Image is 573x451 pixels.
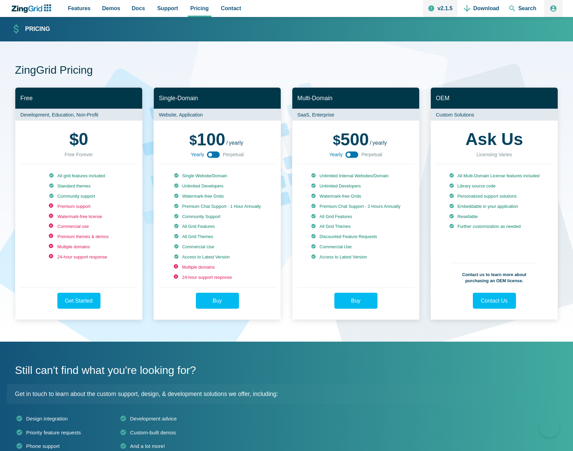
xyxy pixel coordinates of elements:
li: And a lot more! [120,442,220,450]
h2: OEM [431,88,558,109]
li: Library source code [449,183,540,189]
span: Contact [221,4,241,13]
span: / [226,140,228,146]
li: Standard themes [49,183,109,189]
li: All Grid Features [311,214,400,220]
h2: Still can't find what you're looking for? [15,363,558,379]
div: Licensing Varies [477,150,512,159]
li: Premium Chat Support - 1 Hour Annually [174,203,261,210]
h1: ZingGrid Pricing [15,63,558,78]
li: Access to Latest Version [174,254,261,260]
li: Further customization as needed [449,223,540,230]
p: Website, Application [154,109,281,121]
p: Development, Education, Non-Profit [15,109,142,121]
span: Support [157,4,178,13]
a: ZingChart Logo. Click to return to the homepage [11,4,55,13]
a: Pricing [12,23,50,35]
li: Personalized support solutions [449,193,540,199]
li: Resellable [449,214,540,220]
iframe: Toggle Customer Support [539,417,559,437]
li: Community support [49,193,109,199]
li: Commercial Use [311,244,400,250]
li: Watermark-free Grids [174,193,261,199]
li: Phone support [16,442,116,450]
a: Contact Us [473,293,516,309]
li: Design integration [16,415,116,423]
span: Yearly [191,150,204,159]
li: Discounted Feature Requests [311,234,400,240]
li: Unlimited Developers [174,183,261,189]
li: Commercial use [49,223,109,230]
li: Unlimited Internal Websites/Domain [311,173,400,179]
li: Embeddable in your application [449,203,540,210]
p: Custom Solutions [431,109,558,121]
strong: 0 [69,131,88,148]
strong: Ask Us [465,131,523,148]
span: 500 [333,130,369,149]
li: 24-hour support response [174,274,261,281]
li: All Multi-Domain License features included [449,173,540,179]
span: / [370,140,371,146]
p: SaaS, Enterprise [292,109,419,121]
span: Pricing [190,4,209,13]
span: yearly [229,140,243,146]
li: Premium Chat Support - 2 Hours Annually [311,203,400,210]
li: Access to Latest Version [311,254,400,260]
li: 24-hour support response [49,254,109,260]
h2: Multi-Domain [292,88,419,109]
a: Buy [196,293,239,309]
li: All Grid Themes [174,234,261,240]
li: Custom-built demos [120,429,220,437]
li: Single Website/Domain [174,173,261,179]
li: Multiple domains [49,244,109,250]
span: Yearly [329,150,343,159]
a: Get Started [57,293,100,309]
span: yearly [372,140,387,146]
li: Premium support [49,203,109,210]
li: Priority feature requests [16,429,116,437]
li: Commercial Use [174,244,261,250]
span: 100 [189,130,225,149]
div: Free Forever [64,150,93,159]
p: Contact us to learn more about purchasing an OEM license. [452,263,537,284]
h2: Free [15,88,142,109]
li: Community Support [174,214,261,220]
li: Development advice [120,415,220,423]
li: All Grid Themes [311,223,400,230]
span: Perpetual [361,150,382,159]
p: Get in touch to learn about the custom support, design, & development solutions we offer, including: [7,384,558,404]
span: Demos [102,4,120,13]
span: $ [69,131,79,148]
span: Perpetual [223,150,244,159]
a: Buy [334,293,377,309]
strong: Pricing [25,26,50,32]
li: Watermark-free license [49,214,109,220]
span: Docs [132,4,145,13]
li: All grid features included [49,173,109,179]
li: Watermark-free Grids [311,193,400,199]
li: Premium themes & demos [49,234,109,240]
h2: Single-Domain [154,88,281,109]
span: Features [68,4,91,13]
li: All Grid Features [174,223,261,230]
li: Multiple domains [174,264,261,270]
li: Unlimited Developers [311,183,400,189]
